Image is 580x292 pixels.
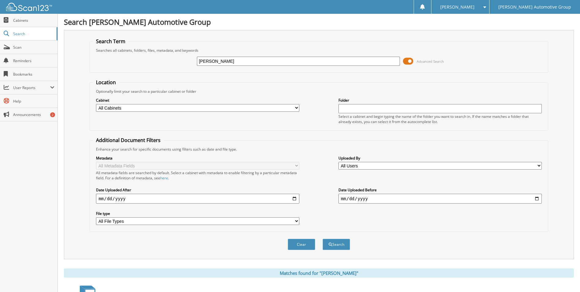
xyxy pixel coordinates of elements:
[338,114,542,124] div: Select a cabinet and begin typing the name of the folder you want to search in. If the name match...
[13,112,54,117] span: Announcements
[160,175,168,181] a: here
[417,59,444,64] span: Advanced Search
[96,155,299,161] label: Metadata
[96,187,299,193] label: Date Uploaded After
[338,98,542,103] label: Folder
[64,17,574,27] h1: Search [PERSON_NAME] Automotive Group
[93,79,119,86] legend: Location
[338,194,542,204] input: end
[13,58,54,63] span: Reminders
[93,48,545,53] div: Searches all cabinets, folders, files, metadata, and keywords
[440,5,475,9] span: [PERSON_NAME]
[64,268,574,278] div: Matches found for "[PERSON_NAME]"
[338,155,542,161] label: Uploaded By
[323,239,350,250] button: Search
[6,3,52,11] img: scan123-logo-white.svg
[96,194,299,204] input: start
[13,45,54,50] span: Scan
[96,170,299,181] div: All metadata fields are searched by default. Select a cabinet with metadata to enable filtering b...
[96,98,299,103] label: Cabinet
[93,38,128,45] legend: Search Term
[13,72,54,77] span: Bookmarks
[13,18,54,23] span: Cabinets
[93,89,545,94] div: Optionally limit your search to a particular cabinet or folder
[96,211,299,216] label: File type
[288,239,315,250] button: Clear
[13,31,54,36] span: Search
[93,137,164,144] legend: Additional Document Filters
[498,5,571,9] span: [PERSON_NAME] Automotive Group
[13,85,50,90] span: User Reports
[50,112,55,117] div: 2
[13,99,54,104] span: Help
[338,187,542,193] label: Date Uploaded Before
[93,147,545,152] div: Enhance your search for specific documents using filters such as date and file type.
